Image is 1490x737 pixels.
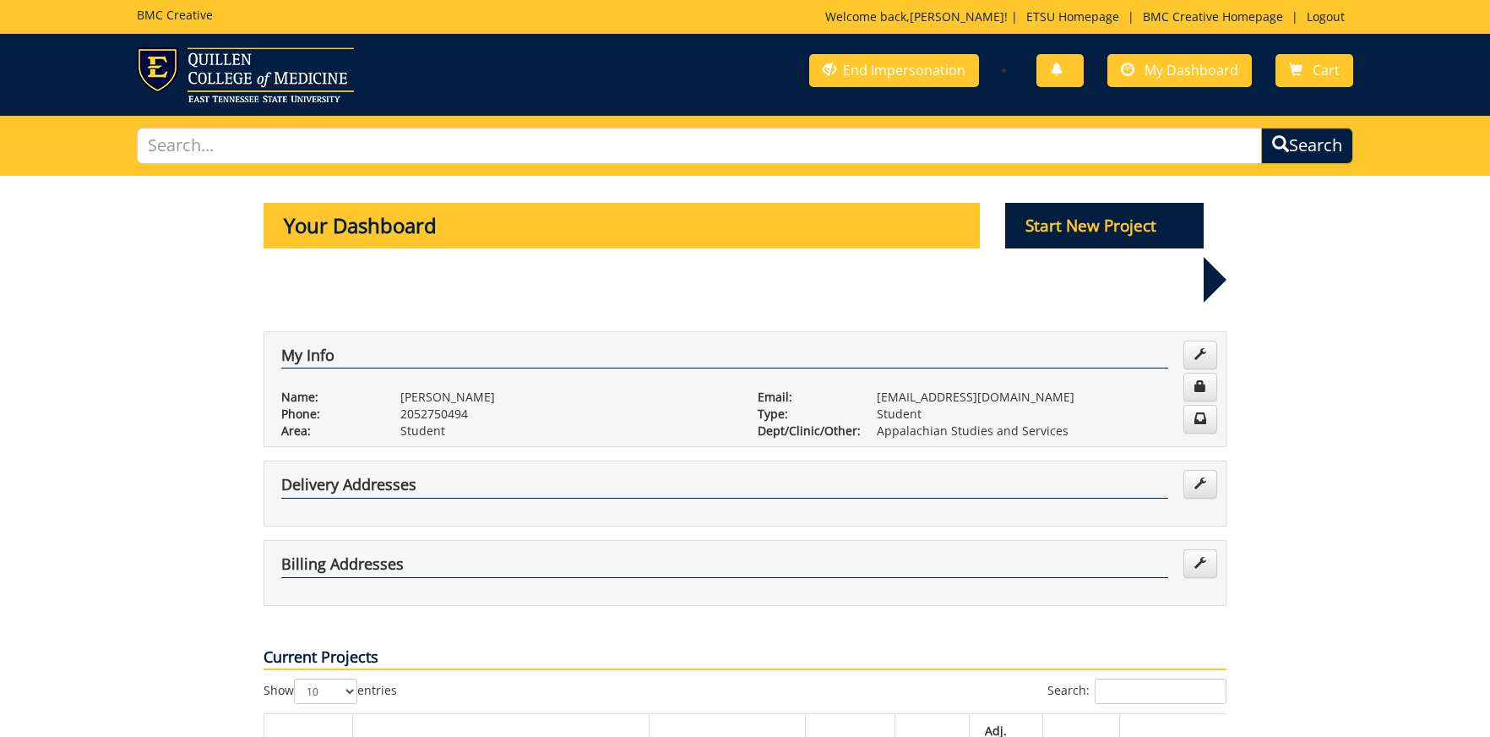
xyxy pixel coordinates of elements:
[264,203,980,248] p: Your Dashboard
[910,8,1004,25] a: [PERSON_NAME]
[264,679,397,704] label: Show entries
[281,423,375,439] p: Area:
[137,47,354,102] img: ETSU logo
[1183,341,1217,369] a: Edit Info
[264,647,1226,670] p: Current Projects
[758,406,851,423] p: Type:
[1183,405,1217,434] a: Change Communication Preferences
[1275,54,1353,87] a: Cart
[877,423,1209,439] p: Appalachian Studies and Services
[1183,470,1217,499] a: Edit Addresses
[400,389,732,406] p: [PERSON_NAME]
[1261,128,1353,164] button: Search
[137,128,1262,164] input: Search...
[1145,61,1238,79] span: My Dashboard
[281,477,1168,499] h4: Delivery Addresses
[1095,679,1226,704] input: Search:
[1183,549,1217,578] a: Edit Addresses
[1047,679,1226,704] label: Search:
[281,389,375,406] p: Name:
[281,347,1168,369] h4: My Info
[1107,54,1252,87] a: My Dashboard
[877,389,1209,406] p: [EMAIL_ADDRESS][DOMAIN_NAME]
[1313,61,1340,79] span: Cart
[877,406,1209,423] p: Student
[281,406,375,423] p: Phone:
[758,423,851,439] p: Dept/Clinic/Other:
[400,406,732,423] p: 2052750494
[1005,203,1205,248] p: Start New Project
[137,8,213,21] h5: BMC Creative
[281,556,1168,578] h4: Billing Addresses
[1005,219,1205,235] a: Start New Project
[1298,8,1353,25] a: Logout
[1134,8,1292,25] a: BMC Creative Homepage
[294,679,357,704] select: Showentries
[1018,8,1128,25] a: ETSU Homepage
[400,423,732,439] p: Student
[758,389,851,406] p: Email:
[809,54,979,87] a: End Impersonation
[825,8,1353,25] p: Welcome back, ! | | |
[1183,373,1217,401] a: Change Password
